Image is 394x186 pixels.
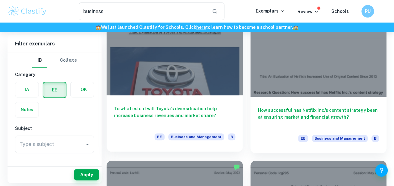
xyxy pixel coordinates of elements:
h6: Subject [15,125,94,132]
button: TOK [71,82,94,97]
button: IB [32,53,47,68]
span: Business and Management [168,133,224,140]
img: Marked [377,164,383,170]
button: Notes [15,102,39,117]
div: Filter type choice [32,53,77,68]
p: Exemplars [256,8,285,14]
input: Search for any exemplars... [79,3,207,20]
span: B [228,133,235,140]
span: EE [155,133,165,140]
h6: Filter exemplars [8,35,102,53]
button: EE [43,82,66,97]
button: PU [361,5,374,18]
span: 🏫 [96,25,101,30]
p: Review [297,8,319,15]
span: Business and Management [312,135,368,142]
img: Clastify logo [8,5,47,18]
a: Schools [331,9,349,14]
a: here [196,25,206,30]
span: B [371,135,379,142]
h6: PU [364,8,371,15]
button: Open [83,140,92,149]
span: 🏫 [293,25,298,30]
button: Apply [74,169,99,180]
h6: How successful has Netflix Inc.’s content strategy been at ensuring market and financial growth? [258,107,379,127]
button: College [60,53,77,68]
h6: We just launched Clastify for Schools. Click to learn how to become a school partner. [1,24,393,31]
h6: Category [15,71,94,78]
h6: Grade [15,163,94,170]
button: Help and Feedback [375,164,388,177]
img: Marked [234,164,240,170]
span: EE [298,135,308,142]
button: IA [15,82,39,97]
h6: To what extent will Toyota’s diversification help increase business revenues and market share? [114,105,235,126]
